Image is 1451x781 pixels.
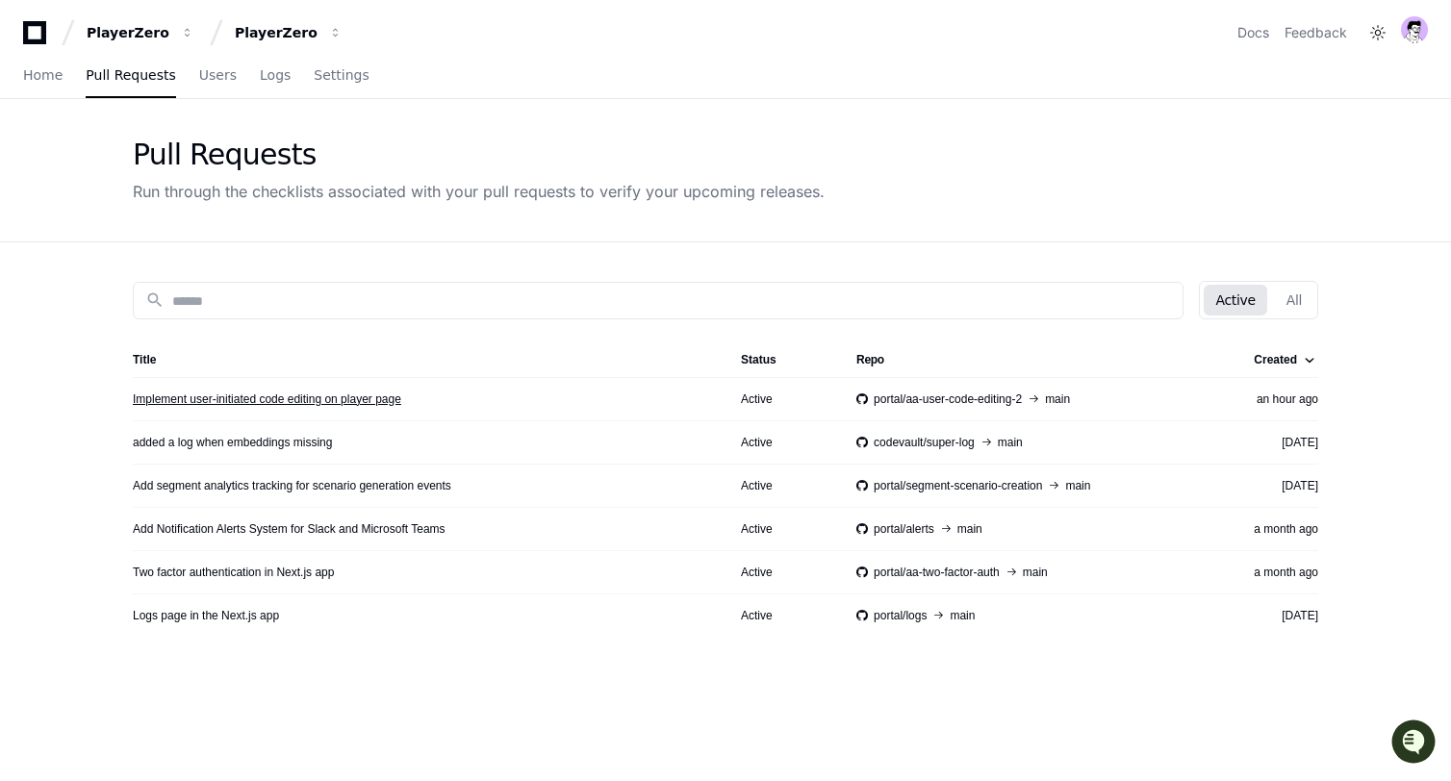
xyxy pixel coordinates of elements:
[950,608,975,623] span: main
[1065,478,1090,493] span: main
[1223,565,1318,580] div: a month ago
[741,608,826,623] div: Active
[741,435,826,450] div: Active
[79,15,202,50] button: PlayerZero
[874,521,934,537] span: portal/alerts
[260,69,291,81] span: Logs
[841,342,1208,377] th: Repo
[235,23,318,42] div: PlayerZero
[741,565,826,580] div: Active
[23,54,63,98] a: Home
[874,478,1042,493] span: portal/segment-scenario-creation
[1285,23,1347,42] button: Feedback
[199,69,237,81] span: Users
[1204,285,1266,315] button: Active
[1254,352,1314,367] div: Created
[1223,478,1318,493] div: [DATE]
[136,201,233,216] a: Powered byPylon
[260,54,291,98] a: Logs
[1275,285,1313,315] button: All
[314,54,369,98] a: Settings
[1023,565,1048,580] span: main
[741,352,776,367] div: Status
[1223,608,1318,623] div: [DATE]
[1223,435,1318,450] div: [DATE]
[87,23,169,42] div: PlayerZero
[874,391,1022,407] span: portal/aa-user-code-editing-2
[145,290,165,310] mat-icon: search
[133,352,710,367] div: Title
[19,77,350,108] div: Welcome
[191,202,233,216] span: Pylon
[133,352,156,367] div: Title
[741,391,826,407] div: Active
[741,478,826,493] div: Active
[998,435,1023,450] span: main
[86,54,175,98] a: Pull Requests
[65,163,243,178] div: We're available if you need us!
[133,435,332,450] a: added a log when embeddings missing
[23,69,63,81] span: Home
[741,352,826,367] div: Status
[199,54,237,98] a: Users
[133,521,445,537] a: Add Notification Alerts System for Slack and Microsoft Teams
[1389,718,1441,769] iframe: Open customer support
[65,143,316,163] div: Start new chat
[874,435,975,450] span: codevault/super-log
[1223,521,1318,537] div: a month ago
[874,608,927,623] span: portal/logs
[957,521,982,537] span: main
[133,391,401,407] a: Implement user-initiated code editing on player page
[133,180,825,203] div: Run through the checklists associated with your pull requests to verify your upcoming releases.
[327,149,350,172] button: Start new chat
[133,565,334,580] a: Two factor authentication in Next.js app
[19,143,54,178] img: 1756235613930-3d25f9e4-fa56-45dd-b3ad-e072dfbd1548
[874,565,1000,580] span: portal/aa-two-factor-auth
[86,69,175,81] span: Pull Requests
[133,138,825,172] div: Pull Requests
[1237,23,1269,42] a: Docs
[314,69,369,81] span: Settings
[1223,391,1318,407] div: an hour ago
[1401,16,1428,43] img: avatar
[19,19,58,58] img: PlayerZero
[133,608,279,623] a: Logs page in the Next.js app
[741,521,826,537] div: Active
[1254,352,1297,367] div: Created
[1045,391,1070,407] span: main
[227,15,350,50] button: PlayerZero
[133,478,451,493] a: Add segment analytics tracking for scenario generation events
